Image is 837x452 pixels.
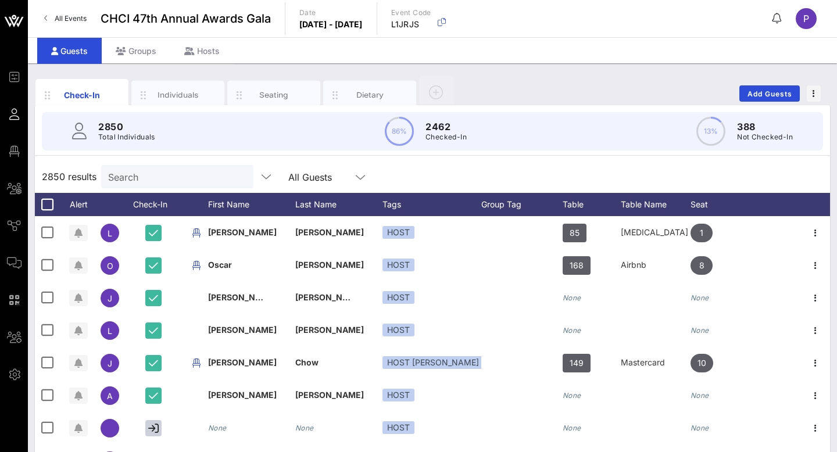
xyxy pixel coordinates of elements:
span: 10 [697,354,706,372]
button: Add Guests [739,85,800,102]
p: Not Checked-In [737,131,793,143]
span: All Events [55,14,87,23]
p: 2850 [98,120,155,134]
div: Group Tag [481,193,563,216]
div: Alert [64,193,93,216]
div: HOST [PERSON_NAME] [382,356,484,369]
div: Table [563,193,621,216]
span: 1 [700,224,703,242]
span: [PERSON_NAME] [295,292,364,302]
p: 2462 [425,120,467,134]
i: None [563,293,581,302]
a: All Events [37,9,94,28]
div: Check-In [56,89,108,101]
div: Guests [37,38,102,64]
div: Groups [102,38,170,64]
span: J [108,358,112,368]
span: 168 [570,256,584,275]
i: None [208,424,227,432]
span: [PERSON_NAME] [208,390,277,400]
div: Last Name [295,193,382,216]
span: 8 [699,256,704,275]
p: Event Code [391,7,431,19]
div: Individuals [152,89,204,101]
span: CHCI 47th Annual Awards Gala [101,10,271,27]
span: [PERSON_NAME] [295,390,364,400]
div: Seat [691,193,749,216]
p: 388 [737,120,793,134]
div: Mastercard [621,346,691,379]
span: Oscar [208,260,232,270]
div: Tags [382,193,481,216]
div: Table Name [621,193,691,216]
span: Chow [295,357,319,367]
p: Checked-In [425,131,467,143]
span: 149 [570,354,584,372]
span: [PERSON_NAME] [295,227,364,237]
div: First Name [208,193,295,216]
p: Total Individuals [98,131,155,143]
span: J [108,293,112,303]
div: P [796,8,817,29]
span: [PERSON_NAME] [208,357,277,367]
span: L [108,228,112,238]
i: None [563,424,581,432]
span: Add Guests [747,89,793,98]
p: [DATE] - [DATE] [299,19,363,30]
div: Seating [248,89,300,101]
span: 85 [570,224,580,242]
i: None [563,391,581,400]
span: 2850 results [42,170,96,184]
div: HOST [382,259,414,271]
span: P [803,13,809,24]
div: HOST [382,291,414,304]
i: None [563,326,581,335]
i: None [691,326,709,335]
div: [MEDICAL_DATA] [621,216,691,249]
span: L [108,326,112,336]
span: [PERSON_NAME] [295,260,364,270]
div: All Guests [281,165,374,188]
i: None [295,424,314,432]
p: Date [299,7,363,19]
span: [PERSON_NAME] [208,227,277,237]
div: HOST [382,389,414,401]
span: [PERSON_NAME] [208,325,277,335]
p: L1JRJS [391,19,431,30]
span: [PERSON_NAME] [295,325,364,335]
div: Hosts [170,38,234,64]
div: Check-In [127,193,185,216]
div: Airbnb [621,249,691,281]
div: Dietary [344,89,396,101]
span: A [107,391,113,401]
i: None [691,424,709,432]
div: HOST [382,421,414,434]
i: None [691,391,709,400]
span: O [107,261,113,271]
div: HOST [382,324,414,336]
i: None [691,293,709,302]
div: All Guests [288,172,332,182]
span: [PERSON_NAME] [208,292,277,302]
div: HOST [382,226,414,239]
